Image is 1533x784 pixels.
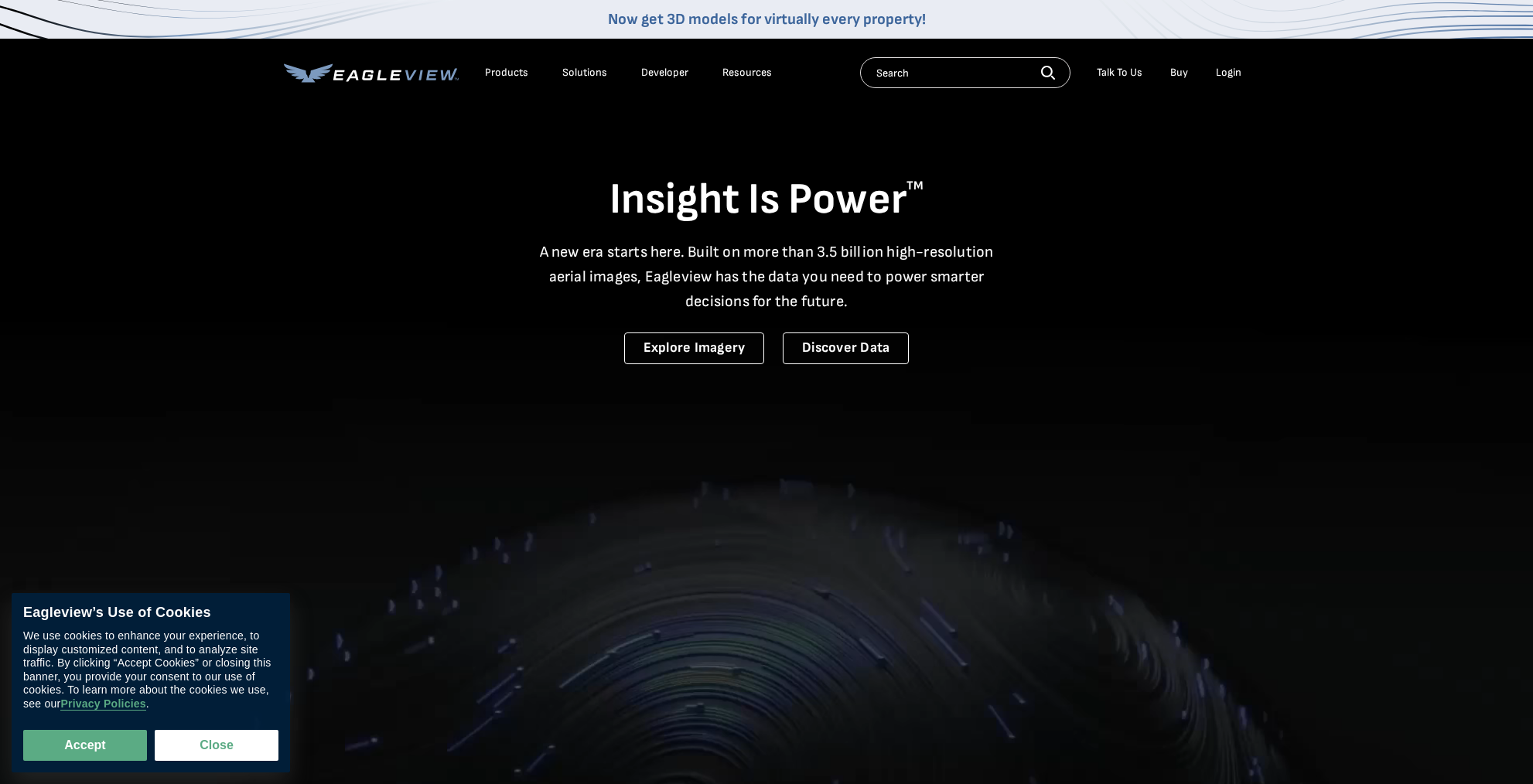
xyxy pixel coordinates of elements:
sup: TM [906,179,924,193]
div: We use cookies to enhance your experience, to display customized content, and to analyze site tra... [23,629,278,711]
a: Discover Data [783,332,909,364]
button: Accept [23,730,147,761]
input: Search [860,57,1070,88]
a: Explore Imagery [624,332,765,364]
p: A new era starts here. Built on more than 3.5 billion high-resolution aerial images, Eagleview ha... [530,240,1003,314]
a: Privacy Policies [60,697,145,711]
a: Buy [1170,66,1188,80]
div: Solutions [562,66,607,80]
div: Talk To Us [1097,66,1142,80]
div: Login [1216,66,1241,80]
a: Developer [641,66,688,80]
h1: Insight Is Power [284,173,1249,227]
div: Eagleview’s Use of Cookies [23,605,278,622]
a: Now get 3D models for virtually every property! [608,10,926,29]
button: Close [155,730,278,761]
div: Products [485,66,528,80]
div: Resources [722,66,772,80]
